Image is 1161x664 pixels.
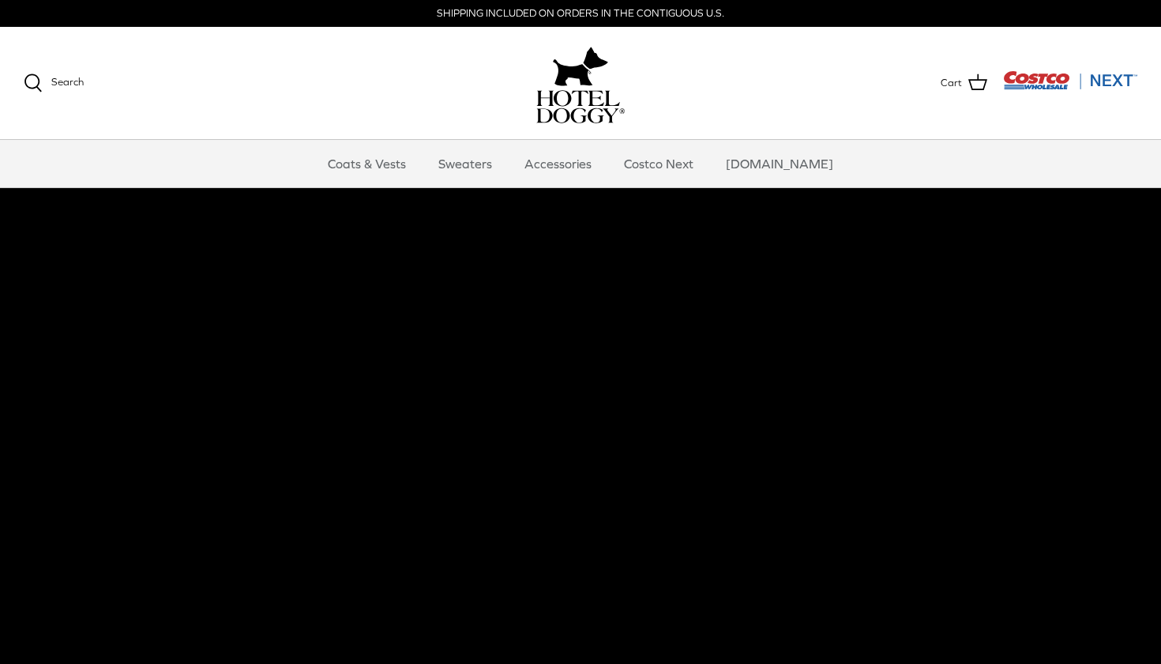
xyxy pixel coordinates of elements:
a: hoteldoggy.com hoteldoggycom [536,43,625,123]
a: Visit Costco Next [1003,81,1137,92]
a: Costco Next [610,140,708,187]
img: hoteldoggycom [536,90,625,123]
img: hoteldoggy.com [553,43,608,90]
a: Search [24,74,84,92]
a: [DOMAIN_NAME] [712,140,847,187]
a: Sweaters [424,140,506,187]
a: Cart [941,73,987,93]
span: Search [51,76,84,88]
a: Coats & Vests [314,140,420,187]
a: Accessories [510,140,606,187]
span: Cart [941,75,962,92]
img: Costco Next [1003,70,1137,90]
